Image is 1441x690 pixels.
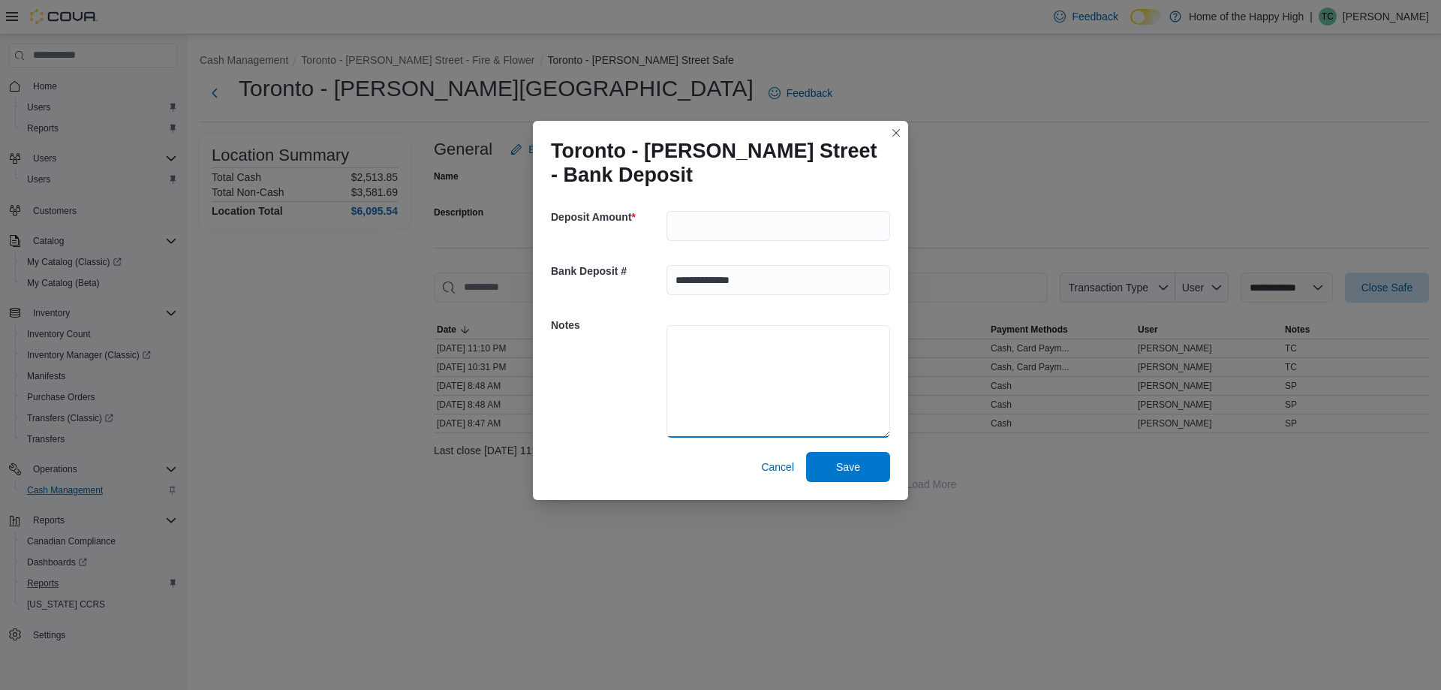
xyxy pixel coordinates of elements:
[551,139,878,187] h1: Toronto - [PERSON_NAME] Street - Bank Deposit
[755,452,800,482] button: Cancel
[551,202,663,232] h5: Deposit Amount
[551,310,663,340] h5: Notes
[761,459,794,475] span: Cancel
[806,452,890,482] button: Save
[887,124,905,142] button: Closes this modal window
[551,256,663,286] h5: Bank Deposit #
[836,459,860,475] span: Save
